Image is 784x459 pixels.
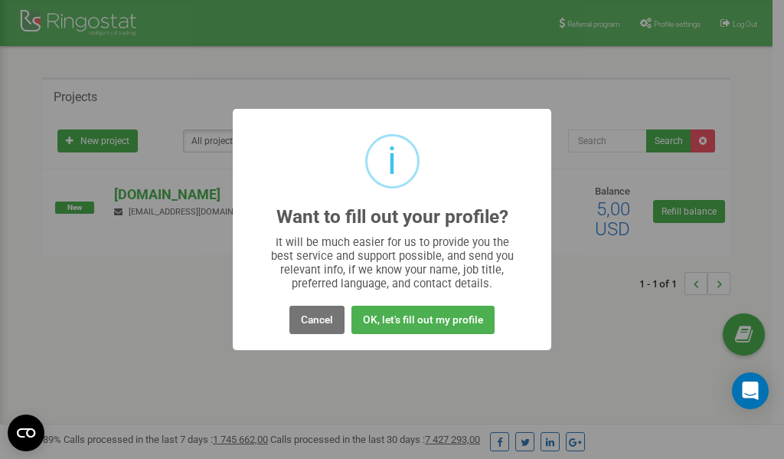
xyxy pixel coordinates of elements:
div: Open Intercom Messenger [732,372,769,409]
h2: Want to fill out your profile? [276,207,508,228]
div: i [387,136,397,186]
button: Cancel [289,306,345,334]
button: Open CMP widget [8,415,44,451]
button: OK, let's fill out my profile [351,306,495,334]
div: It will be much easier for us to provide you the best service and support possible, and send you ... [263,235,521,290]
